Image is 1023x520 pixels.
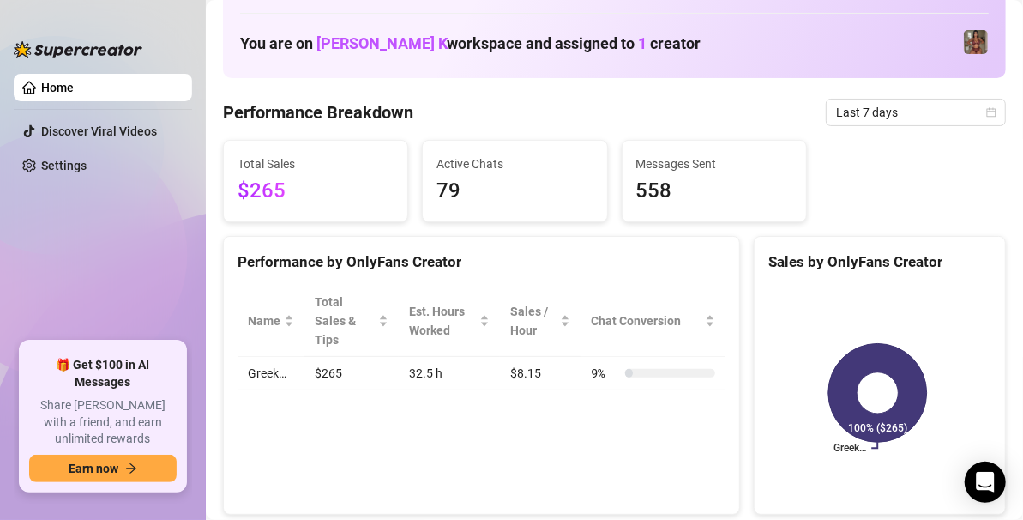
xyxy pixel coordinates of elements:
[591,364,618,383] span: 9 %
[986,107,996,118] span: calendar
[316,34,447,52] span: [PERSON_NAME] K
[836,100,996,125] span: Last 7 days
[436,175,593,208] span: 79
[636,175,792,208] span: 558
[500,286,581,357] th: Sales / Hour
[315,293,375,349] span: Total Sales & Tips
[768,251,991,274] div: Sales by OnlyFans Creator
[436,154,593,173] span: Active Chats
[399,357,500,390] td: 32.5 h
[638,34,647,52] span: 1
[41,81,74,94] a: Home
[29,357,177,390] span: 🎁 Get $100 in AI Messages
[238,286,304,357] th: Name
[14,41,142,58] img: logo-BBDzfeDw.svg
[964,30,988,54] img: Greek
[304,286,399,357] th: Total Sales & Tips
[409,302,476,340] div: Est. Hours Worked
[41,159,87,172] a: Settings
[636,154,792,173] span: Messages Sent
[29,455,177,482] button: Earn nowarrow-right
[500,357,581,390] td: $8.15
[248,311,280,330] span: Name
[223,100,413,124] h4: Performance Breakdown
[69,462,118,475] span: Earn now
[238,251,725,274] div: Performance by OnlyFans Creator
[240,34,701,53] h1: You are on workspace and assigned to creator
[591,311,701,330] span: Chat Conversion
[238,154,394,173] span: Total Sales
[238,357,304,390] td: Greek…
[304,357,399,390] td: $265
[834,443,867,455] text: Greek…
[510,302,557,340] span: Sales / Hour
[965,462,1006,503] div: Open Intercom Messenger
[29,397,177,448] span: Share [PERSON_NAME] with a friend, and earn unlimited rewards
[41,124,157,138] a: Discover Viral Videos
[238,175,394,208] span: $265
[125,463,137,475] span: arrow-right
[581,286,725,357] th: Chat Conversion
